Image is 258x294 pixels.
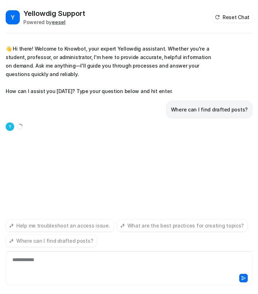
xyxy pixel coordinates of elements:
[23,18,85,26] div: Powered by
[213,12,252,22] button: Reset Chat
[6,45,213,96] p: 👋 Hi there! Welcome to Knowbot, your expert Yellowdig assistant. Whether you're a student, profes...
[23,8,85,18] h2: Yellowdig Support
[52,19,65,25] b: eesel
[6,219,114,232] button: Help me troubleshoot an access issue.
[6,235,97,247] button: Where can I find drafted posts?
[117,219,248,232] button: What are the best practices for creating topics?
[6,122,14,131] span: Y
[171,105,248,114] p: Where can I find drafted posts?
[6,10,20,24] span: Y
